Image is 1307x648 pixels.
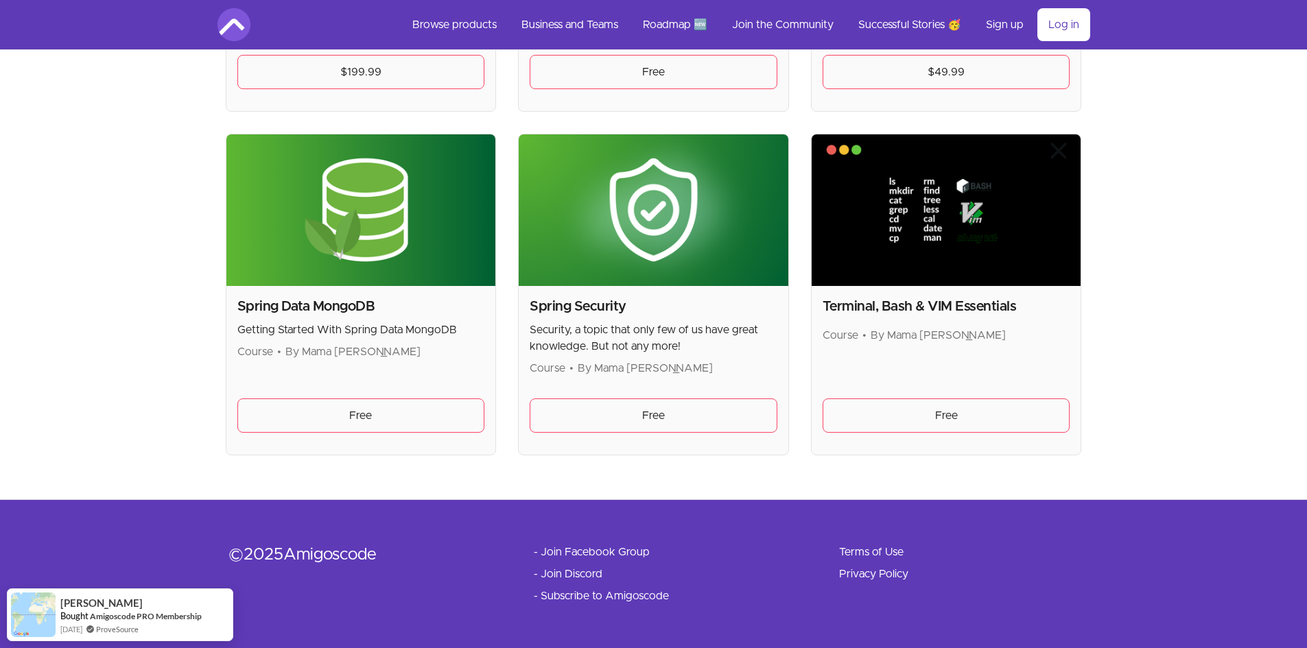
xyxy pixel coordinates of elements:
a: Free [530,398,777,433]
a: - Join Facebook Group [534,544,650,560]
img: Amigoscode logo [217,8,250,41]
span: Course [237,346,273,357]
a: ProveSource [96,623,139,635]
h2: Terminal, Bash & VIM Essentials [823,297,1070,316]
a: Roadmap 🆕 [632,8,718,41]
a: Successful Stories 🥳 [847,8,972,41]
span: By Mama [PERSON_NAME] [871,330,1006,341]
img: Product image for Terminal, Bash & VIM Essentials [812,134,1081,286]
h2: Spring Security [530,297,777,316]
img: provesource social proof notification image [11,592,56,637]
img: Product image for Spring Security [519,134,788,286]
p: Getting Started With Spring Data MongoDB [237,322,485,338]
a: Free [237,398,485,433]
a: Sign up [975,8,1035,41]
a: - Subscribe to Amigoscode [534,588,669,604]
span: Course [530,363,565,374]
a: Log in [1037,8,1090,41]
a: Terms of Use [839,544,904,560]
a: Amigoscode PRO Membership [90,610,202,622]
span: By Mama [PERSON_NAME] [578,363,713,374]
span: • [277,346,281,357]
a: Browse products [401,8,508,41]
a: $49.99 [823,55,1070,89]
span: • [862,330,867,341]
p: Security, a topic that only few of us have great knowledge. But not any more! [530,322,777,355]
h2: Spring Data MongoDB [237,297,485,316]
span: By Mama [PERSON_NAME] [285,346,421,357]
nav: Main [401,8,1090,41]
a: Privacy Policy [839,566,908,582]
a: Business and Teams [510,8,629,41]
a: Free [823,398,1070,433]
a: Free [530,55,777,89]
span: Bought [60,610,89,621]
span: [PERSON_NAME] [60,597,143,609]
span: • [569,363,574,374]
a: - Join Discord [534,566,602,582]
a: $199.99 [237,55,485,89]
div: © 2025 Amigoscode [228,544,490,566]
img: Product image for Spring Data MongoDB [226,134,496,286]
a: Join the Community [721,8,845,41]
span: [DATE] [60,623,82,635]
span: Course [823,330,858,341]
